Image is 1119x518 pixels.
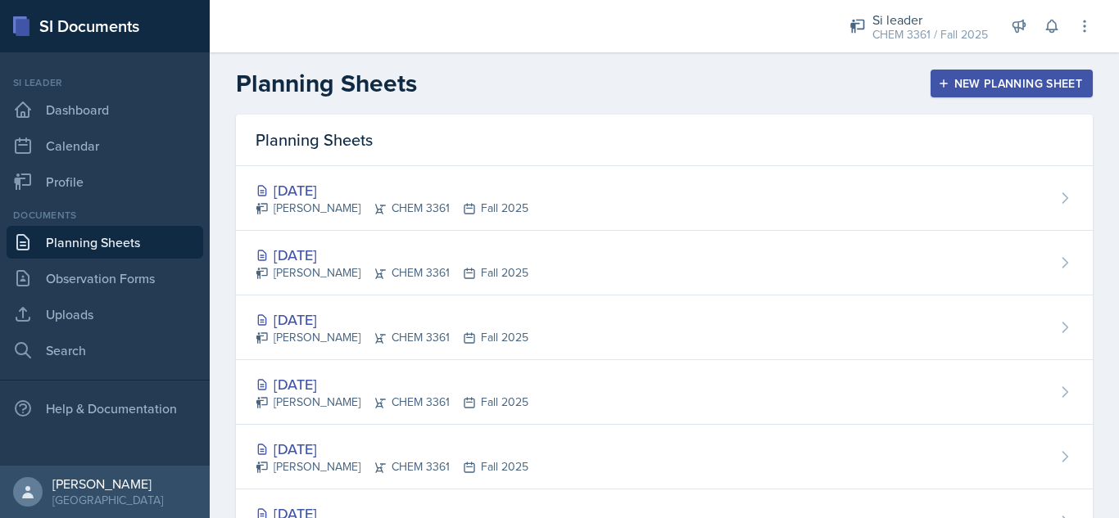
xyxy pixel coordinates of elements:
[941,77,1082,90] div: New Planning Sheet
[872,10,988,29] div: Si leader
[52,475,163,492] div: [PERSON_NAME]
[7,334,203,367] a: Search
[256,179,528,201] div: [DATE]
[256,244,528,266] div: [DATE]
[931,70,1093,97] button: New Planning Sheet
[256,373,528,395] div: [DATE]
[7,165,203,198] a: Profile
[7,226,203,259] a: Planning Sheets
[256,458,528,475] div: [PERSON_NAME] CHEM 3361 Fall 2025
[256,264,528,282] div: [PERSON_NAME] CHEM 3361 Fall 2025
[7,208,203,223] div: Documents
[236,360,1093,425] a: [DATE] [PERSON_NAME]CHEM 3361Fall 2025
[236,295,1093,360] a: [DATE] [PERSON_NAME]CHEM 3361Fall 2025
[256,200,528,217] div: [PERSON_NAME] CHEM 3361 Fall 2025
[872,26,988,43] div: CHEM 3361 / Fall 2025
[236,69,417,98] h2: Planning Sheets
[256,309,528,331] div: [DATE]
[52,492,163,508] div: [GEOGRAPHIC_DATA]
[7,392,203,425] div: Help & Documentation
[256,329,528,346] div: [PERSON_NAME] CHEM 3361 Fall 2025
[7,129,203,162] a: Calendar
[256,394,528,411] div: [PERSON_NAME] CHEM 3361 Fall 2025
[7,262,203,295] a: Observation Forms
[236,166,1093,231] a: [DATE] [PERSON_NAME]CHEM 3361Fall 2025
[236,231,1093,295] a: [DATE] [PERSON_NAME]CHEM 3361Fall 2025
[256,438,528,460] div: [DATE]
[7,93,203,126] a: Dashboard
[236,425,1093,489] a: [DATE] [PERSON_NAME]CHEM 3361Fall 2025
[7,298,203,331] a: Uploads
[236,115,1093,166] div: Planning Sheets
[7,75,203,90] div: Si leader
